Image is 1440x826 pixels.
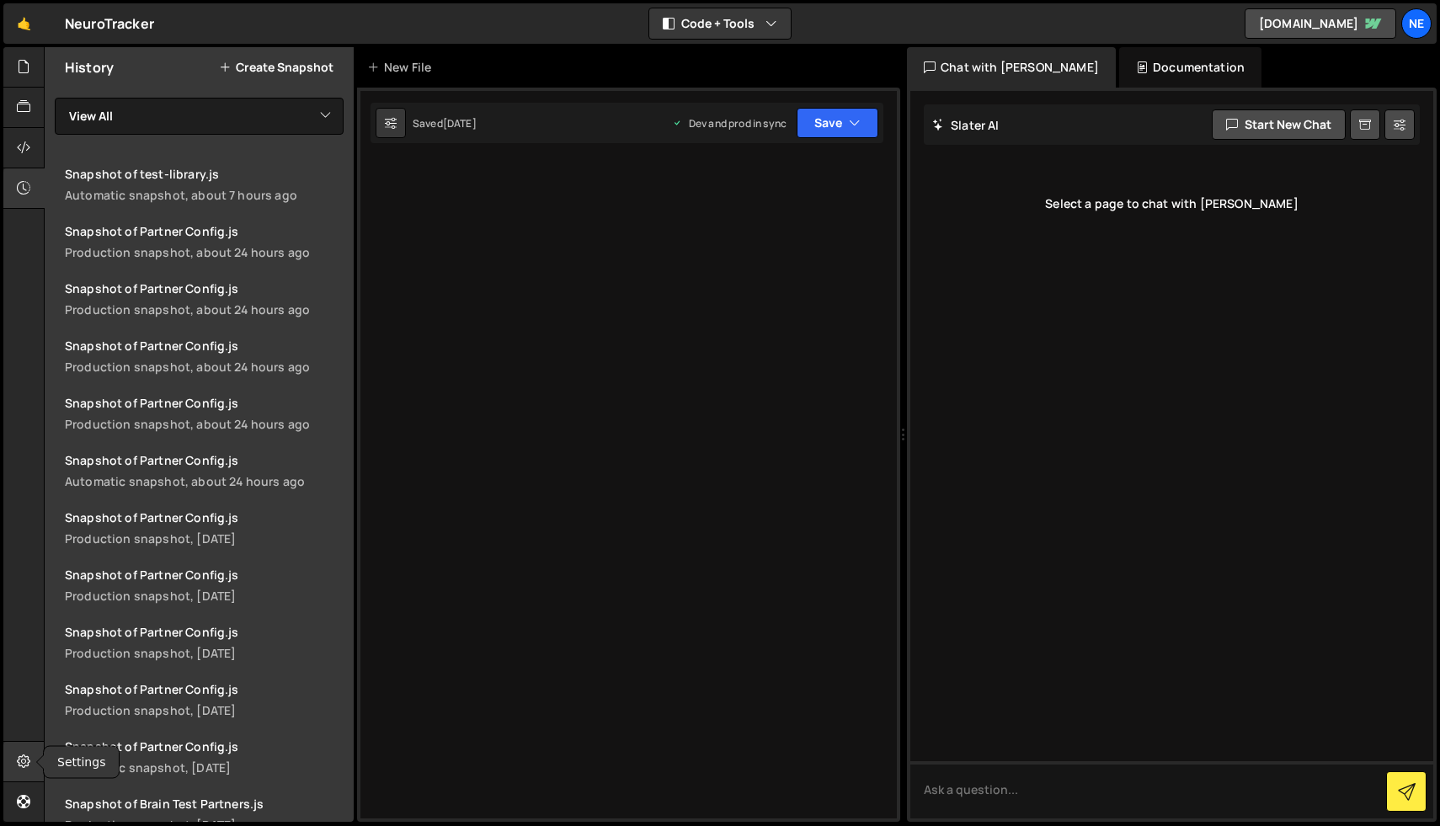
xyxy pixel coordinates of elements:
div: Documentation [1119,47,1261,88]
div: Automatic snapshot, [DATE] [65,759,344,775]
div: Snapshot of Partner Config.js [65,280,344,296]
div: Production snapshot, about 24 hours ago [65,416,344,432]
div: Snapshot of Brain Test Partners.js [65,796,344,812]
a: Snapshot of Partner Config.js Production snapshot, [DATE] [55,614,354,671]
a: Snapshot of Partner Config.js Production snapshot, about 24 hours ago [55,270,354,328]
div: Automatic snapshot, about 7 hours ago [65,187,344,203]
div: Snapshot of Partner Config.js [65,509,344,525]
button: Code + Tools [649,8,791,39]
div: Production snapshot, [DATE] [65,588,344,604]
div: Production snapshot, about 24 hours ago [65,359,344,375]
div: Automatic snapshot, about 24 hours ago [65,473,344,489]
div: [DATE] [443,116,477,131]
div: New File [367,59,438,76]
div: Snapshot of Partner Config.js [65,223,344,239]
a: Snapshot of Partner Config.js Production snapshot, about 24 hours ago [55,328,354,385]
div: Dev and prod in sync [672,116,787,131]
div: NeuroTracker [65,13,154,34]
a: Snapshot of Partner Config.js Automatic snapshot, about 24 hours ago [55,442,354,499]
div: Production snapshot, about 24 hours ago [65,301,344,317]
h2: Slater AI [932,117,1000,133]
button: Create Snapshot [219,61,333,74]
a: Snapshot of Partner Config.js Production snapshot, about 24 hours ago [55,213,354,270]
a: 🤙 [3,3,45,44]
a: Snapshot of Partner Config.js Production snapshot, [DATE] [55,671,354,728]
a: Snapshot of test-library.js Automatic snapshot, about 7 hours ago [55,156,354,213]
div: Production snapshot, [DATE] [65,702,344,718]
a: Snapshot of Partner Config.js Automatic snapshot, [DATE] [55,728,354,786]
button: Start new chat [1212,109,1346,140]
div: Snapshot of Partner Config.js [65,738,344,754]
div: Snapshot of Partner Config.js [65,624,344,640]
a: Ne [1401,8,1432,39]
div: Snapshot of Partner Config.js [65,452,344,468]
a: Snapshot of Partner Config.js Production snapshot, [DATE] [55,557,354,614]
div: Snapshot of Partner Config.js [65,395,344,411]
div: Production snapshot, about 24 hours ago [65,244,344,260]
div: Snapshot of test-library.js [65,166,344,182]
a: [DOMAIN_NAME] [1245,8,1396,39]
div: Settings [44,747,119,778]
div: Production snapshot, [DATE] [65,530,344,546]
a: Snapshot of Partner Config.js Production snapshot, about 24 hours ago [55,385,354,442]
button: Save [797,108,878,138]
h2: History [65,58,114,77]
div: Saved [413,116,477,131]
div: Chat with [PERSON_NAME] [907,47,1116,88]
div: Snapshot of Partner Config.js [65,567,344,583]
div: Snapshot of Partner Config.js [65,681,344,697]
a: Snapshot of Partner Config.js Production snapshot, [DATE] [55,499,354,557]
div: Snapshot of Partner Config.js [65,338,344,354]
div: Production snapshot, [DATE] [65,645,344,661]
